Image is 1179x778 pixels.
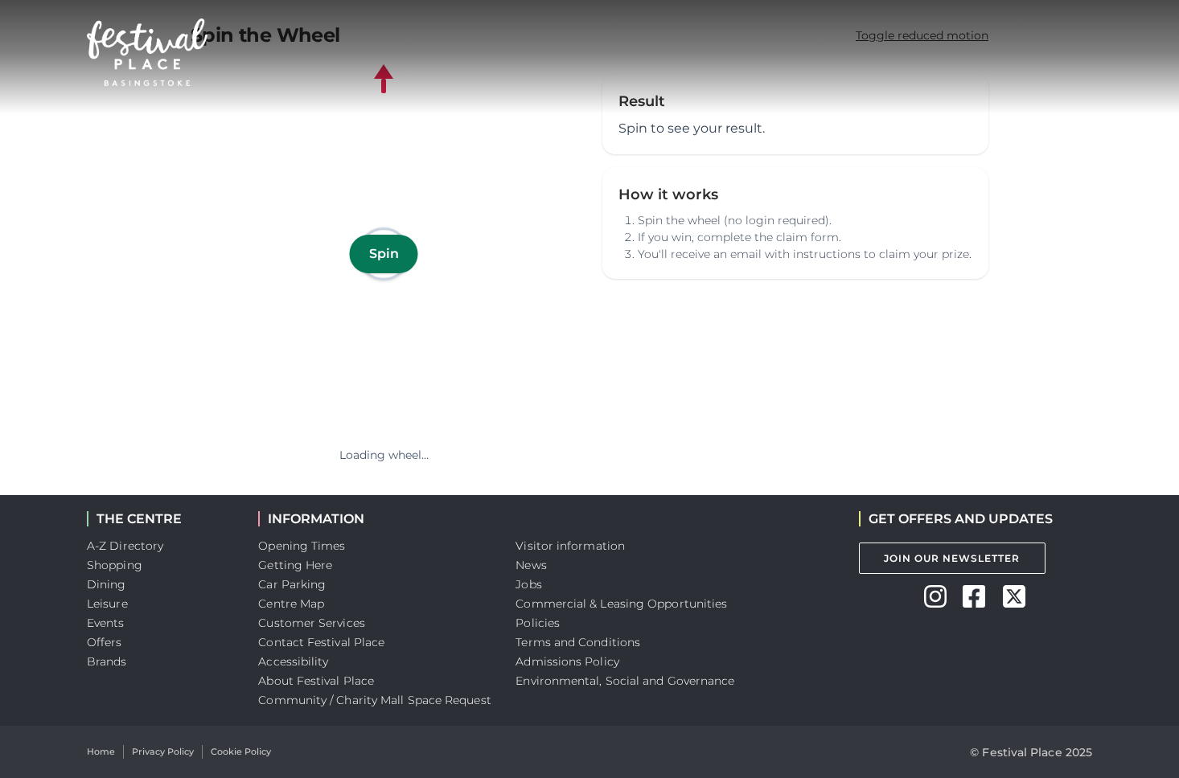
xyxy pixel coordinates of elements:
h2: THE CENTRE [87,511,234,526]
a: Leisure [87,596,128,611]
a: Contact Festival Place [258,635,384,649]
a: Brands [87,654,127,669]
a: Terms and Conditions [516,635,640,649]
a: About Festival Place [258,674,374,688]
div: Spin to see your result. [618,119,972,138]
a: Events [87,616,125,630]
a: A-Z Directory [87,538,163,553]
a: Offers [87,635,122,649]
a: Commercial & Leasing Opportunities [516,596,727,611]
a: Accessibility [258,654,328,669]
a: Opening Times [258,538,345,553]
li: Spin the wheel (no login required). [638,212,972,229]
a: Visitor information [516,538,625,553]
a: Admissions Policy [516,654,619,669]
a: Shopping [87,558,142,572]
a: Centre Map [258,596,324,611]
li: You'll receive an email with instructions to claim your prize. [638,246,972,263]
div: Loading wheel… [339,447,429,463]
p: © Festival Place 2025 [970,743,1092,762]
a: Home [87,745,115,759]
a: Customer Services [258,616,365,630]
h2: GET OFFERS AND UPDATES [859,511,1053,526]
button: Spin the wheel [350,235,418,273]
a: Getting Here [258,558,332,572]
li: If you win, complete the claim form. [638,229,972,246]
a: Car Parking [258,577,326,592]
h2: How it works [618,183,972,206]
a: Join Our Newsletter [859,543,1045,574]
a: Community / Charity Mall Space Request [258,693,491,707]
a: News [516,558,546,572]
h2: INFORMATION [258,511,491,526]
svg: Prize wheel [203,74,564,434]
a: Privacy Policy [132,745,194,759]
img: Festival Place Logo [87,18,207,86]
a: Jobs [516,577,541,592]
a: Policies [516,616,560,630]
a: Environmental, Social and Governance [516,674,734,688]
a: Dining [87,577,126,592]
a: Cookie Policy [211,745,271,759]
